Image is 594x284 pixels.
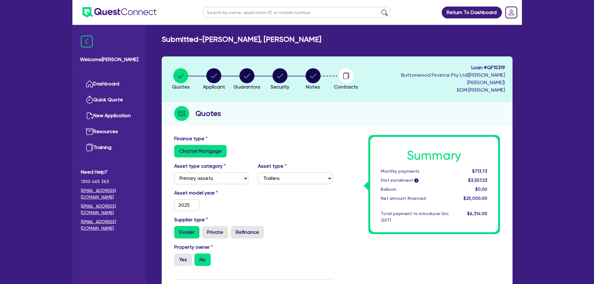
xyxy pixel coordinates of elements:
span: Welcome [PERSON_NAME] [80,56,138,63]
a: Quick Quote [81,92,137,108]
label: Finance type [174,135,208,142]
img: training [86,144,93,151]
a: New Application [81,108,137,124]
a: Dropdown toggle [503,4,519,21]
span: Buttonwood Finance Pty Ltd ( [PERSON_NAME] [PERSON_NAME] ) [401,72,505,85]
div: Monthly payments [376,168,454,175]
span: Notes [306,84,320,90]
label: Chattel Mortgage [174,145,227,157]
span: Security [271,84,289,90]
a: [EMAIL_ADDRESS][DOMAIN_NAME] [81,187,137,200]
button: Guarantors [233,68,261,91]
label: Property owner [174,243,213,251]
span: $0.00 [475,187,487,192]
img: quick-quote [86,96,93,103]
div: Balloon [376,186,454,193]
span: BDM: [PERSON_NAME] [364,86,505,94]
label: Supplier type [174,216,208,224]
label: Private [202,226,228,238]
button: Notes [305,68,321,91]
button: Contracts [334,68,358,91]
label: Asset model year [169,189,253,197]
a: [EMAIL_ADDRESS][DOMAIN_NAME] [81,219,137,232]
div: First instalment [376,177,454,184]
button: Security [270,68,290,91]
a: Dashboard [81,76,137,92]
span: Guarantors [233,84,260,90]
button: Quotes [172,68,190,91]
button: Applicant [203,68,225,91]
label: Asset type category [174,162,226,170]
h2: Submitted - [PERSON_NAME], [PERSON_NAME] [162,35,321,44]
h1: Summary [381,148,488,163]
h2: Quotes [195,108,221,119]
a: Return To Dashboard [442,7,502,18]
img: resources [86,128,93,135]
label: No [194,253,211,266]
div: Net amount financed [376,195,454,202]
span: Quotes [172,84,190,90]
span: i [414,178,419,183]
img: step-icon [174,106,189,121]
label: Asset type [258,162,287,170]
a: Training [81,140,137,156]
span: $6,314.00 [467,211,487,216]
span: $25,000.00 [464,196,487,201]
span: $713.73 [472,169,487,174]
label: Refinance [231,226,264,238]
span: Applicant [203,84,225,90]
span: $3,557.23 [468,178,487,183]
label: Yes [174,253,192,266]
span: 1300 465 363 [81,178,137,185]
img: icon-menu-close [81,36,93,47]
input: Search by name, application ID or mobile number... [203,7,390,18]
img: new-application [86,112,93,119]
img: quest-connect-logo-blue [82,7,156,17]
span: Need Help? [81,168,137,176]
a: [EMAIL_ADDRESS][DOMAIN_NAME] [81,203,137,216]
span: Loan # QF15319 [364,64,505,71]
label: Dealer [174,226,199,238]
div: Total payment to introducer (inc GST) [376,210,454,224]
span: Contracts [334,84,358,90]
a: Resources [81,124,137,140]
